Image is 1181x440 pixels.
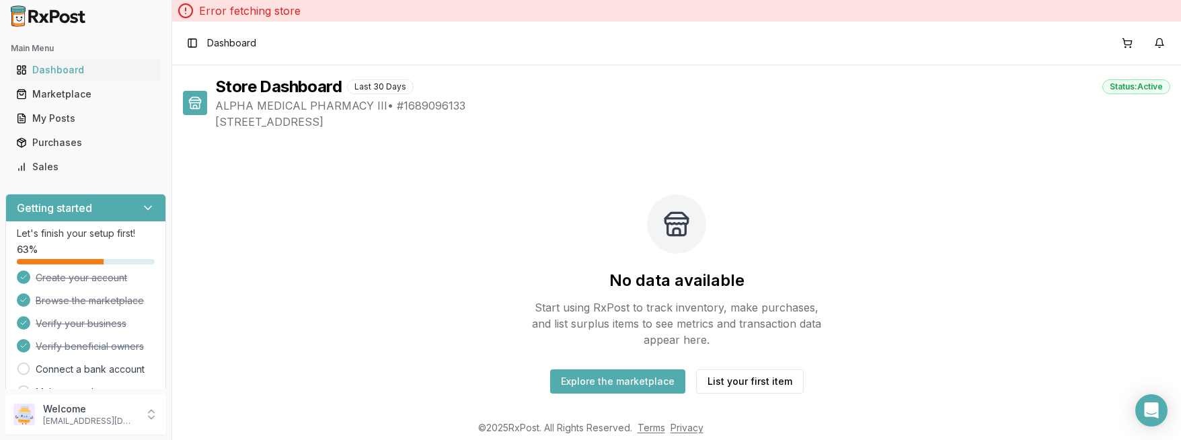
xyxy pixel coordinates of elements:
a: Sales [11,155,161,179]
a: Connect a bank account [36,363,145,376]
div: Open Intercom Messenger [1135,394,1168,427]
span: Verify your business [36,317,126,330]
a: Dashboard [11,58,161,82]
div: My Posts [16,112,155,125]
span: Verify beneficial owners [36,340,144,353]
span: ALPHA MEDICAL PHARMACY III • # 1689096133 [215,98,1170,114]
div: Marketplace [16,87,155,101]
button: Marketplace [5,83,166,105]
span: [STREET_ADDRESS] [215,114,1170,130]
button: Explore the marketplace [550,369,685,394]
p: Let's finish your setup first! [17,227,155,240]
div: Status: Active [1102,79,1170,94]
button: Dashboard [5,59,166,81]
button: Purchases [5,132,166,153]
a: Purchases [11,131,161,155]
a: Terms [638,422,665,433]
nav: breadcrumb [207,36,256,50]
h1: Store Dashboard [215,76,342,98]
p: Start using RxPost to track inventory, make purchases, and list surplus items to see metrics and ... [526,299,827,348]
button: List your first item [696,369,804,394]
p: Welcome [43,402,137,416]
span: 63 % [17,243,38,256]
p: [EMAIL_ADDRESS][DOMAIN_NAME] [43,416,137,427]
div: Sales [16,160,155,174]
h3: Getting started [17,200,92,216]
a: Make a purchase [36,386,113,399]
button: My Posts [5,108,166,129]
div: Dashboard [16,63,155,77]
img: RxPost Logo [5,5,91,27]
span: Browse the marketplace [36,294,144,307]
span: Create your account [36,271,127,285]
a: Marketplace [11,82,161,106]
div: Purchases [16,136,155,149]
button: Sales [5,156,166,178]
h2: No data available [609,270,745,291]
span: Dashboard [207,36,256,50]
a: My Posts [11,106,161,131]
a: Privacy [671,422,703,433]
h2: Main Menu [11,43,161,54]
img: User avatar [13,404,35,425]
p: Error fetching store [199,3,301,19]
div: Last 30 Days [347,79,414,94]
